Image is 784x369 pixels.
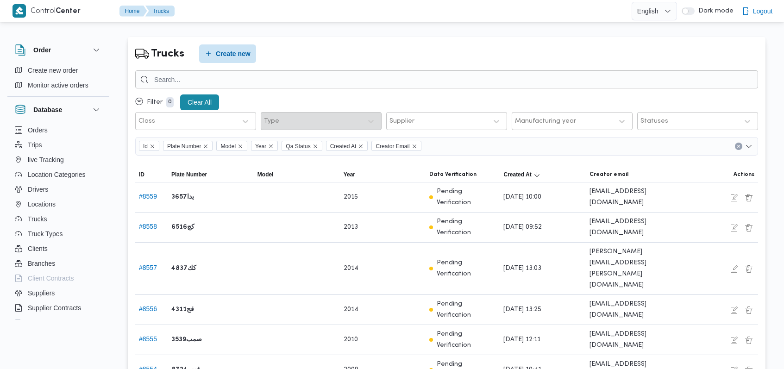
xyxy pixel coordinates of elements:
button: Year [340,167,426,182]
span: Plate Number [163,141,213,151]
span: Locations [28,199,56,210]
input: Search... [135,70,758,88]
span: Devices [28,317,51,328]
button: Trips [11,138,106,152]
span: 2014 [344,304,358,315]
span: Create new order [28,65,78,76]
button: Remove Plate Number from selection in this group [203,144,208,149]
span: Plate Number [171,171,207,178]
button: Open list of options [745,143,753,150]
button: Location Categories [11,167,106,182]
div: Supplier [389,118,414,125]
button: Clients [11,241,106,256]
span: [EMAIL_ADDRESS][DOMAIN_NAME] [590,299,668,321]
span: Year [251,141,278,151]
span: 2014 [344,263,358,274]
button: Monitor active orders [11,78,106,93]
span: Trips [28,139,42,150]
span: Year [344,171,355,178]
span: Creator email [590,171,628,178]
span: [DATE] 13:25 [503,304,541,315]
span: Qa Status [282,141,322,151]
button: Orders [11,123,106,138]
button: Devices [11,315,106,330]
button: Created AtSorted in descending order [500,167,586,182]
button: Client Contracts [11,271,106,286]
span: 2015 [344,192,358,203]
span: Create new [216,48,251,59]
span: Truck Types [28,228,63,239]
span: [DATE] 09:52 [503,222,542,233]
b: كج6516 [171,222,194,233]
span: Branches [28,258,55,269]
button: #8556 [139,305,157,313]
p: Pending Verification [437,216,496,238]
span: Client Contracts [28,273,74,284]
span: Qa Status [286,141,310,151]
span: [EMAIL_ADDRESS][DOMAIN_NAME] [590,186,668,208]
button: Suppliers [11,286,106,300]
span: [DATE] 10:00 [503,192,541,203]
button: #8555 [139,335,157,343]
span: Id [139,141,159,151]
span: [EMAIL_ADDRESS][DOMAIN_NAME] [590,329,668,351]
span: 2010 [344,334,358,345]
span: Actions [734,171,754,178]
span: Trucks [28,213,47,225]
span: Supplier Contracts [28,302,81,313]
span: Suppliers [28,288,55,299]
h2: Trucks [151,46,184,62]
b: كك4837 [171,263,196,274]
button: Remove Created At from selection in this group [358,144,364,149]
button: Home [119,6,147,17]
span: Dark mode [695,7,734,15]
span: Creator Email [371,141,421,151]
button: Order [15,44,102,56]
h3: Order [33,44,51,56]
span: [DATE] 12:11 [503,334,540,345]
span: [PERSON_NAME][EMAIL_ADDRESS][PERSON_NAME][DOMAIN_NAME] [590,246,668,291]
button: Clear input [735,143,742,150]
img: X8yXhbKr1z7QwAAAABJRU5ErkJggg== [13,4,26,18]
b: يدا3657 [171,192,194,203]
div: Manufacturing year [515,118,576,125]
button: Remove Creator Email from selection in this group [412,144,417,149]
p: Pending Verification [437,299,496,321]
span: Clients [28,243,48,254]
span: Plate Number [167,141,201,151]
p: Pending Verification [437,329,496,351]
div: Class [138,118,155,125]
button: Branches [11,256,106,271]
button: Remove Model from selection in this group [238,144,243,149]
span: Monitor active orders [28,80,88,91]
button: Plate Number [168,167,254,182]
b: Center [56,8,81,15]
button: live Tracking [11,152,106,167]
div: Order [7,63,109,96]
button: Create new [199,44,256,63]
span: live Tracking [28,154,64,165]
p: Pending Verification [437,257,496,280]
span: Drivers [28,184,48,195]
button: Locations [11,197,106,212]
span: [EMAIL_ADDRESS][DOMAIN_NAME] [590,216,668,238]
span: [DATE] 13:03 [503,263,541,274]
button: #8558 [139,223,157,230]
span: Created At [330,141,357,151]
b: صمب3539 [171,334,202,345]
div: Statuses [640,118,668,125]
button: #8559 [139,193,157,200]
span: Created At [326,141,368,151]
button: Supplier Contracts [11,300,106,315]
button: Remove Qa Status from selection in this group [313,144,318,149]
span: Model [216,141,247,151]
p: 0 [166,97,174,107]
button: #8557 [139,264,157,271]
h3: Database [33,104,62,115]
button: Remove Year from selection in this group [268,144,274,149]
button: Trucks [11,212,106,226]
button: Model [254,167,340,182]
button: Truck Types [11,226,106,241]
span: Logout [753,6,773,17]
span: Model [220,141,236,151]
